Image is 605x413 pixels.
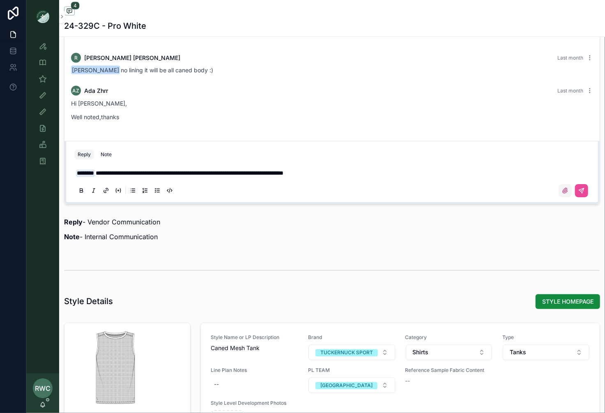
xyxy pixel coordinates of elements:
[536,294,600,309] button: STYLE HOMEPAGE
[74,55,78,61] span: R
[214,381,219,389] div: --
[211,335,298,341] span: Style Name or LP Description
[84,87,108,95] span: Ada Zhrr
[64,218,83,226] strong: Reply
[36,10,49,23] img: App logo
[405,367,493,374] span: Reference Sample Fabric Content
[64,232,600,242] p: - Internal Communication
[542,298,593,306] span: STYLE HOMEPAGE
[97,150,115,159] button: Note
[71,113,593,121] p: Well noted,thanks
[71,67,213,74] span: no lining it will be all caned body :)
[35,383,51,393] span: RWC
[64,217,600,227] p: - Vendor Communication
[406,345,492,360] button: Select Button
[405,335,493,341] span: Category
[74,328,153,407] div: Screenshot-2025-08-25-at-8.54.45-PM.png
[320,382,373,390] div: [GEOGRAPHIC_DATA]
[211,367,298,374] span: Line Plan Notes
[308,335,396,341] span: Brand
[71,2,80,10] span: 4
[557,88,583,94] span: Last month
[413,348,429,357] span: Shirts
[64,296,113,307] h1: Style Details
[308,378,395,393] button: Select Button
[502,335,590,341] span: Type
[64,7,75,17] button: 4
[211,400,590,407] span: Style Level Development Photos
[64,20,146,32] h1: 24-329C - Pro White
[101,151,112,158] div: Note
[308,345,395,360] button: Select Button
[503,345,589,360] button: Select Button
[84,54,180,62] span: [PERSON_NAME] [PERSON_NAME]
[73,88,80,94] span: AZ
[71,66,120,74] span: [PERSON_NAME]
[405,377,410,385] span: --
[26,33,59,179] div: scrollable content
[308,367,396,374] span: PL TEAM
[64,233,80,241] strong: Note
[557,55,583,61] span: Last month
[74,150,94,159] button: Reply
[211,344,298,353] span: Caned Mesh Tank
[71,99,593,108] p: Hi [PERSON_NAME],
[320,349,373,357] div: TUCKERNUCK SPORT
[510,348,526,357] span: Tanks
